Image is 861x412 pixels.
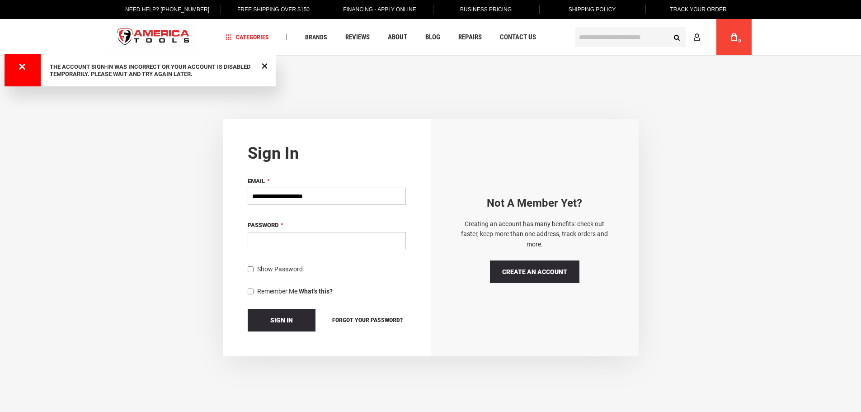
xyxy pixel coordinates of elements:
div: The account sign-in was incorrect or your account is disabled temporarily. Please wait and try ag... [50,63,258,77]
a: Reviews [341,31,374,43]
span: Email [248,178,265,185]
strong: Not a Member yet? [487,197,582,209]
a: Blog [421,31,444,43]
span: Shipping Policy [569,6,616,13]
a: Categories [221,31,273,43]
img: America Tools [110,20,198,54]
strong: Sign in [248,144,299,163]
a: About [384,31,411,43]
span: Show Password [257,265,303,273]
a: store logo [110,20,198,54]
a: Create an Account [490,260,579,283]
a: Contact Us [496,31,540,43]
span: Reviews [345,34,370,41]
span: Forgot Your Password? [332,317,403,323]
a: 0 [725,19,743,55]
span: Contact Us [500,34,536,41]
span: Repairs [458,34,482,41]
span: Categories [226,34,269,40]
span: Create an Account [502,268,567,275]
button: Search [668,28,686,46]
span: About [388,34,407,41]
span: 0 [739,38,741,43]
span: Password [248,222,278,228]
span: Brands [305,34,327,40]
span: Remember Me [257,288,297,295]
span: Blog [425,34,440,41]
a: Brands [301,31,331,43]
p: Creating an account has many benefits: check out faster, keep more than one address, track orders... [456,219,614,249]
a: Forgot Your Password? [329,315,406,325]
div: Close Message [259,60,270,71]
strong: What's this? [299,288,333,295]
a: Repairs [454,31,486,43]
button: Sign In [248,309,315,331]
span: Sign In [270,317,293,324]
